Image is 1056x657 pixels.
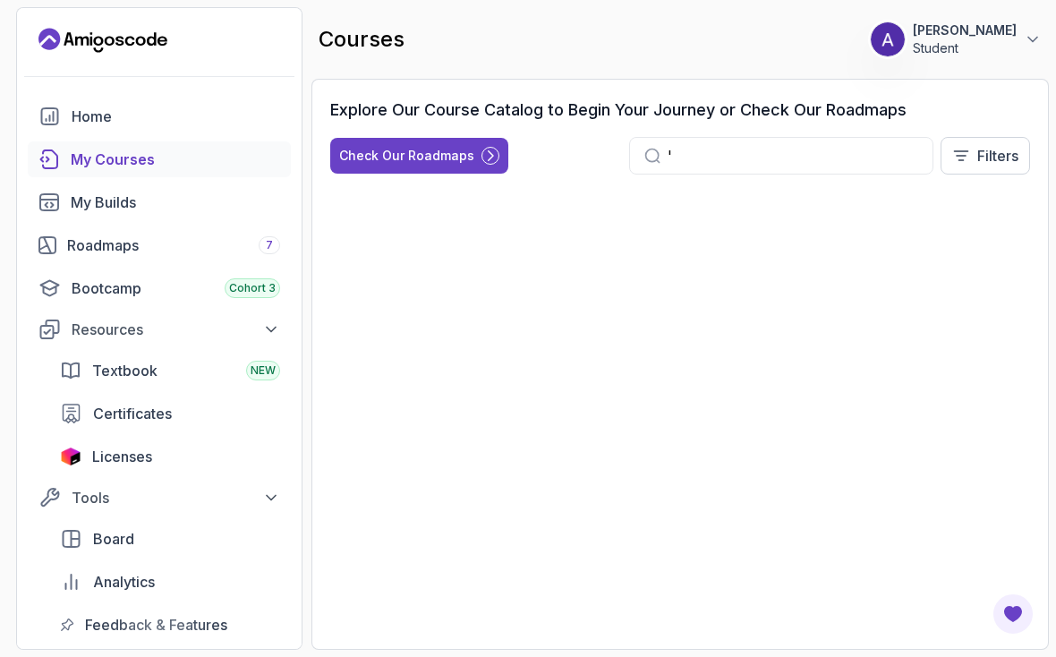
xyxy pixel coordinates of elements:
[941,137,1030,175] button: Filters
[319,25,405,54] h2: courses
[49,353,291,388] a: textbook
[229,281,276,295] span: Cohort 3
[913,39,1017,57] p: Student
[49,521,291,557] a: board
[92,360,158,381] span: Textbook
[28,227,291,263] a: roadmaps
[330,138,508,174] button: Check Our Roadmaps
[28,141,291,177] a: courses
[92,446,152,467] span: Licenses
[28,98,291,134] a: home
[992,593,1035,636] button: Open Feedback Button
[28,184,291,220] a: builds
[49,439,291,474] a: licenses
[67,235,280,256] div: Roadmaps
[93,403,172,424] span: Certificates
[28,482,291,514] button: Tools
[71,192,280,213] div: My Builds
[60,448,81,465] img: jetbrains icon
[72,277,280,299] div: Bootcamp
[38,26,167,55] a: Landing page
[49,396,291,431] a: certificates
[28,313,291,346] button: Resources
[330,98,907,123] h3: Explore Our Course Catalog to Begin Your Journey or Check Our Roadmaps
[49,564,291,600] a: analytics
[251,363,276,378] span: NEW
[668,145,918,166] input: Search...
[72,487,280,508] div: Tools
[28,270,291,306] a: bootcamp
[871,22,905,56] img: user profile image
[913,21,1017,39] p: [PERSON_NAME]
[93,528,134,550] span: Board
[266,238,273,252] span: 7
[870,21,1042,57] button: user profile image[PERSON_NAME]Student
[71,149,280,170] div: My Courses
[93,571,155,593] span: Analytics
[72,106,280,127] div: Home
[85,614,227,636] span: Feedback & Features
[72,319,280,340] div: Resources
[339,147,474,165] div: Check Our Roadmaps
[49,607,291,643] a: feedback
[977,145,1018,166] p: Filters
